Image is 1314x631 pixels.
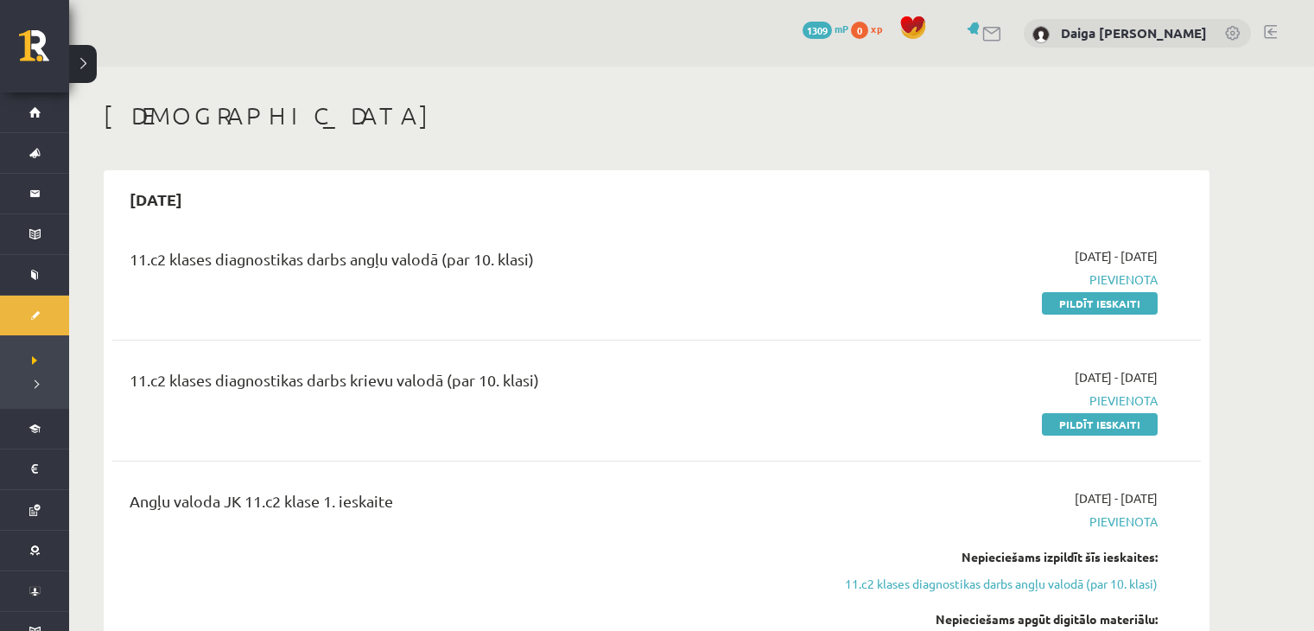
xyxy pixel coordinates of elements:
[19,30,69,73] a: Rīgas 1. Tālmācības vidusskola
[835,22,848,35] span: mP
[130,247,806,279] div: 11.c2 klases diagnostikas darbs angļu valodā (par 10. klasi)
[1061,24,1207,41] a: Daiga [PERSON_NAME]
[130,489,806,521] div: Angļu valoda JK 11.c2 klase 1. ieskaite
[1032,26,1050,43] img: Daiga Daina Pētersone
[1075,489,1158,507] span: [DATE] - [DATE]
[1042,292,1158,315] a: Pildīt ieskaiti
[832,548,1158,566] div: Nepieciešams izpildīt šīs ieskaites:
[112,179,200,220] h2: [DATE]
[832,392,1158,410] span: Pievienota
[851,22,868,39] span: 0
[832,575,1158,593] a: 11.c2 klases diagnostikas darbs angļu valodā (par 10. klasi)
[1042,413,1158,436] a: Pildīt ieskaiti
[1075,368,1158,386] span: [DATE] - [DATE]
[832,513,1158,531] span: Pievienota
[1075,247,1158,265] span: [DATE] - [DATE]
[130,368,806,400] div: 11.c2 klases diagnostikas darbs krievu valodā (par 10. klasi)
[803,22,848,35] a: 1309 mP
[832,271,1158,289] span: Pievienota
[832,610,1158,628] div: Nepieciešams apgūt digitālo materiālu:
[803,22,832,39] span: 1309
[871,22,882,35] span: xp
[104,101,1209,131] h1: [DEMOGRAPHIC_DATA]
[851,22,891,35] a: 0 xp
